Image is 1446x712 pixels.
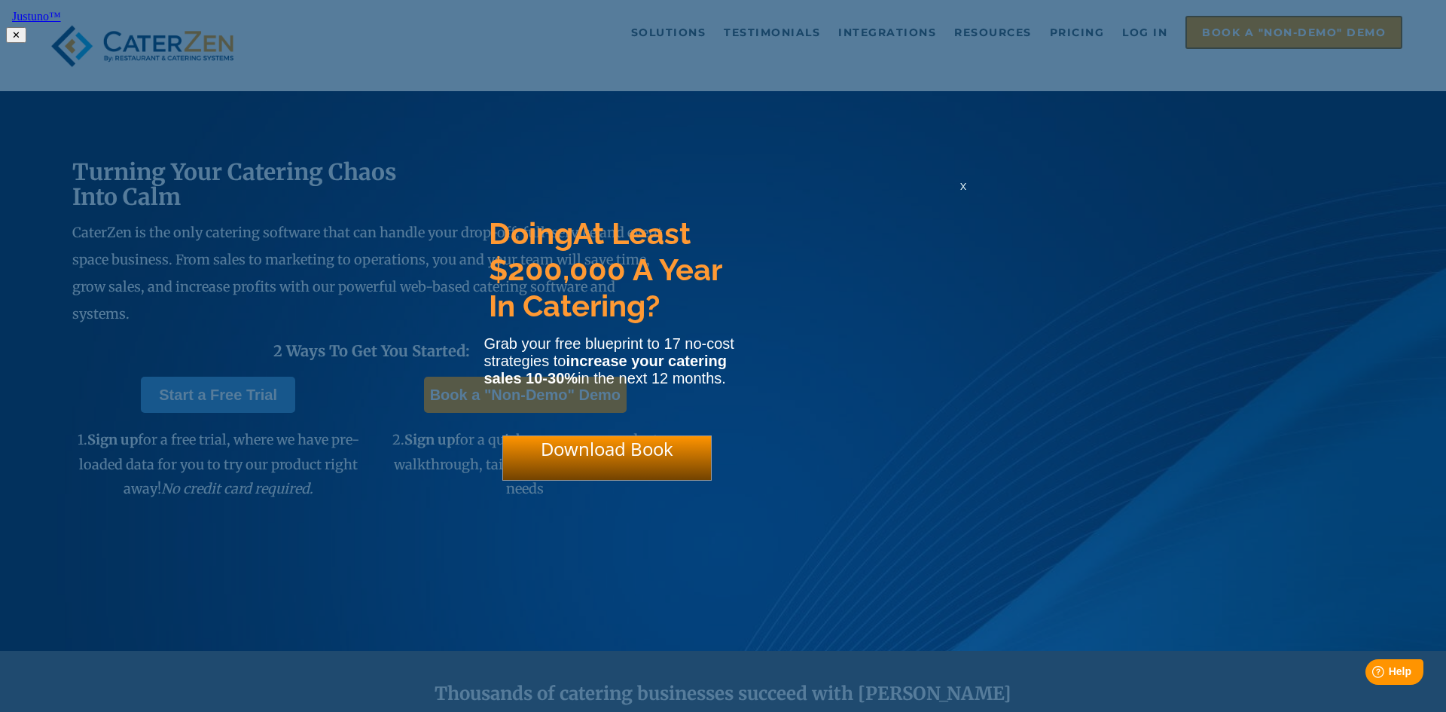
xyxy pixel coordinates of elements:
[960,179,966,193] span: x
[541,436,673,461] span: Download Book
[489,215,721,323] span: At Least $200,000 A Year In Catering?
[489,215,573,251] span: Doing
[484,335,734,387] span: Grab your free blueprint to 17 no-cost strategies to in the next 12 months.
[484,353,727,387] strong: increase your catering sales 10-30%
[1312,653,1429,695] iframe: Help widget launcher
[502,435,712,481] div: Download Book
[6,27,26,43] button: ✕
[951,179,975,209] div: x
